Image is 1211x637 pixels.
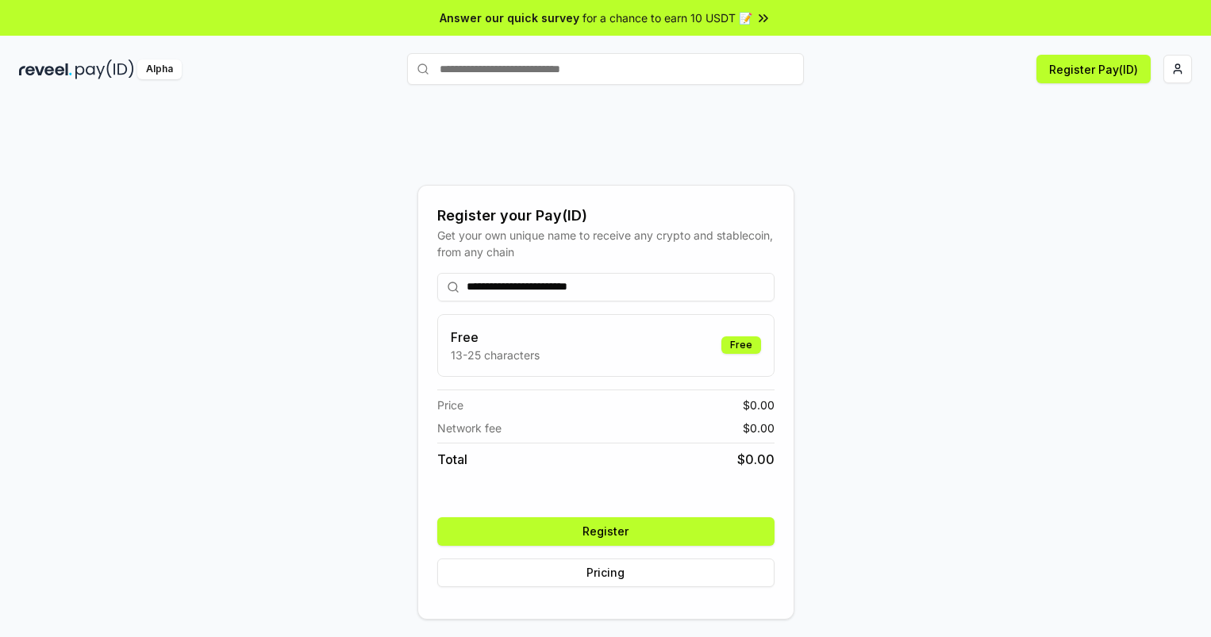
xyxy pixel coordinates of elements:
[737,450,775,469] span: $ 0.00
[1036,55,1151,83] button: Register Pay(ID)
[721,336,761,354] div: Free
[582,10,752,26] span: for a chance to earn 10 USDT 📝
[437,420,502,436] span: Network fee
[437,558,775,587] button: Pricing
[451,328,540,347] h3: Free
[440,10,579,26] span: Answer our quick survey
[437,397,463,413] span: Price
[437,205,775,227] div: Register your Pay(ID)
[19,59,72,79] img: reveel_dark
[743,420,775,436] span: $ 0.00
[437,517,775,546] button: Register
[137,59,182,79] div: Alpha
[75,59,134,79] img: pay_id
[437,227,775,260] div: Get your own unique name to receive any crypto and stablecoin, from any chain
[451,347,540,363] p: 13-25 characters
[743,397,775,413] span: $ 0.00
[437,450,467,469] span: Total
